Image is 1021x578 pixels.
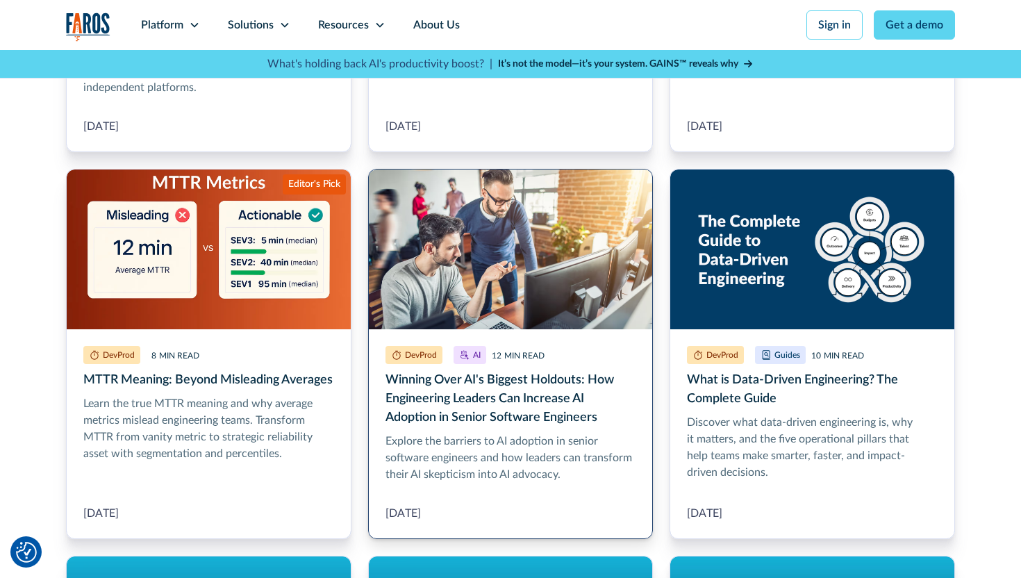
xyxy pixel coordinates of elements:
[670,169,955,539] a: What is Data-Driven Engineering? The Complete Guide
[16,542,37,563] img: Revisit consent button
[66,13,110,41] img: Logo of the analytics and reporting company Faros.
[318,17,369,33] div: Resources
[369,170,653,329] img: two male senior software developers looking at computer screens in a busy office
[67,170,351,329] img: Illustration of misleading vs. actionable MTTR metrics
[498,59,738,69] strong: It’s not the model—it’s your system. GAINS™ reveals why
[498,57,754,72] a: It’s not the model—it’s your system. GAINS™ reveals why
[806,10,863,40] a: Sign in
[368,169,654,539] a: Winning Over AI's Biggest Holdouts: How Engineering Leaders Can Increase AI Adoption in Senior So...
[228,17,274,33] div: Solutions
[66,169,351,539] a: MTTR Meaning: Beyond Misleading Averages
[66,13,110,41] a: home
[16,542,37,563] button: Cookie Settings
[141,17,183,33] div: Platform
[874,10,955,40] a: Get a demo
[670,170,954,329] img: Graphic titled 'The Complete Guide to Data-Driven Engineering' showing five pillars around a cent...
[267,56,492,72] p: What's holding back AI's productivity boost? |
